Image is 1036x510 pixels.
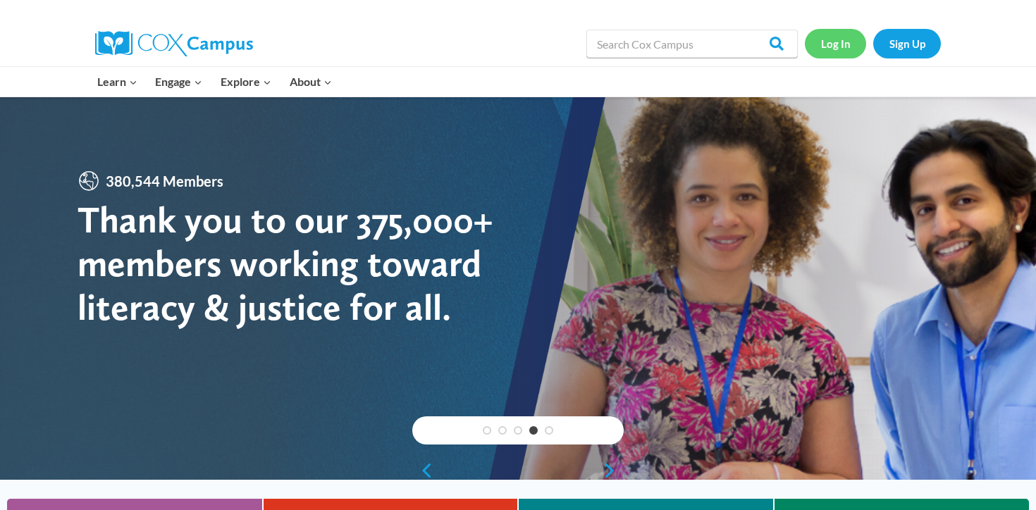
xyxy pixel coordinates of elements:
[412,456,624,485] div: content slider buttons
[545,426,553,435] a: 5
[805,29,866,58] a: Log In
[100,170,229,192] span: 380,544 Members
[147,67,212,97] button: Child menu of Engage
[498,426,507,435] a: 2
[78,198,518,330] div: Thank you to our 375,000+ members working toward literacy & justice for all.
[412,462,433,479] a: previous
[88,67,147,97] button: Child menu of Learn
[280,67,341,97] button: Child menu of About
[529,426,538,435] a: 4
[211,67,280,97] button: Child menu of Explore
[88,67,340,97] nav: Primary Navigation
[873,29,941,58] a: Sign Up
[603,462,624,479] a: next
[95,31,253,56] img: Cox Campus
[514,426,522,435] a: 3
[483,426,491,435] a: 1
[805,29,941,58] nav: Secondary Navigation
[586,30,798,58] input: Search Cox Campus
